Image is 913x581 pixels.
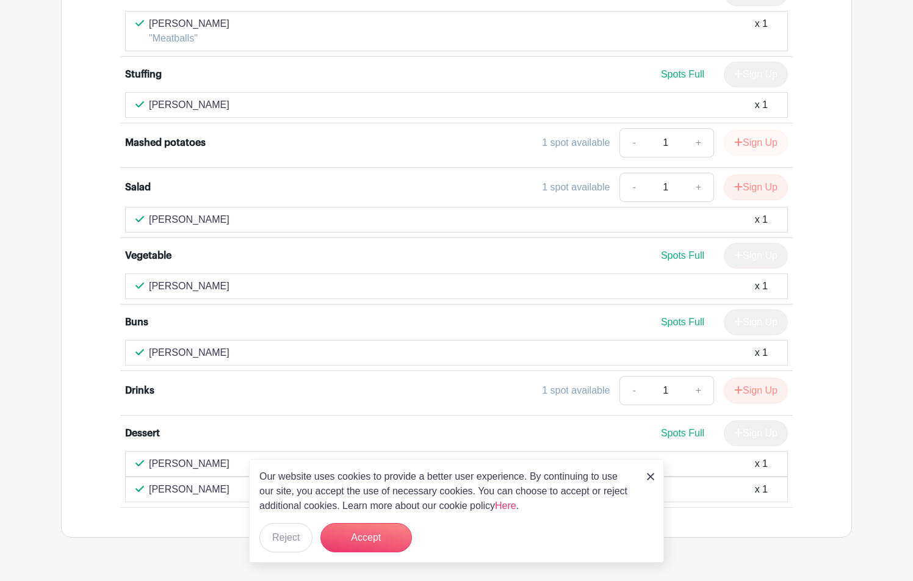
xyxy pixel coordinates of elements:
div: Dessert [125,426,160,441]
span: Spots Full [661,317,704,327]
button: Sign Up [724,378,788,403]
button: Sign Up [724,175,788,200]
span: Spots Full [661,69,704,79]
button: Accept [320,523,412,552]
p: "Meatballs" [149,31,229,46]
p: [PERSON_NAME] [149,279,229,294]
p: [PERSON_NAME] [149,345,229,360]
div: Mashed potatoes [125,135,206,150]
div: Vegetable [125,248,171,263]
p: [PERSON_NAME] [149,16,229,31]
div: x 1 [755,279,768,294]
div: x 1 [755,212,768,227]
div: x 1 [755,16,768,46]
p: Our website uses cookies to provide a better user experience. By continuing to use our site, you ... [259,469,634,513]
a: - [619,376,648,405]
div: x 1 [755,457,768,471]
p: [PERSON_NAME] [149,482,229,497]
div: 1 spot available [542,135,610,150]
button: Reject [259,523,312,552]
div: x 1 [755,482,768,497]
a: Here [495,500,516,511]
p: [PERSON_NAME] [149,98,229,112]
span: Spots Full [661,250,704,261]
div: Drinks [125,383,154,398]
a: + [684,376,714,405]
div: x 1 [755,345,768,360]
div: Buns [125,315,148,330]
a: - [619,173,648,202]
div: x 1 [755,98,768,112]
a: + [684,128,714,157]
button: Sign Up [724,130,788,156]
p: [PERSON_NAME] [149,457,229,471]
div: Stuffing [125,67,162,82]
div: Salad [125,180,151,195]
img: close_button-5f87c8562297e5c2d7936805f587ecaba9071eb48480494691a3f1689db116b3.svg [647,473,654,480]
div: 1 spot available [542,383,610,398]
span: Spots Full [661,428,704,438]
div: 1 spot available [542,180,610,195]
a: - [619,128,648,157]
p: [PERSON_NAME] [149,212,229,227]
a: + [684,173,714,202]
